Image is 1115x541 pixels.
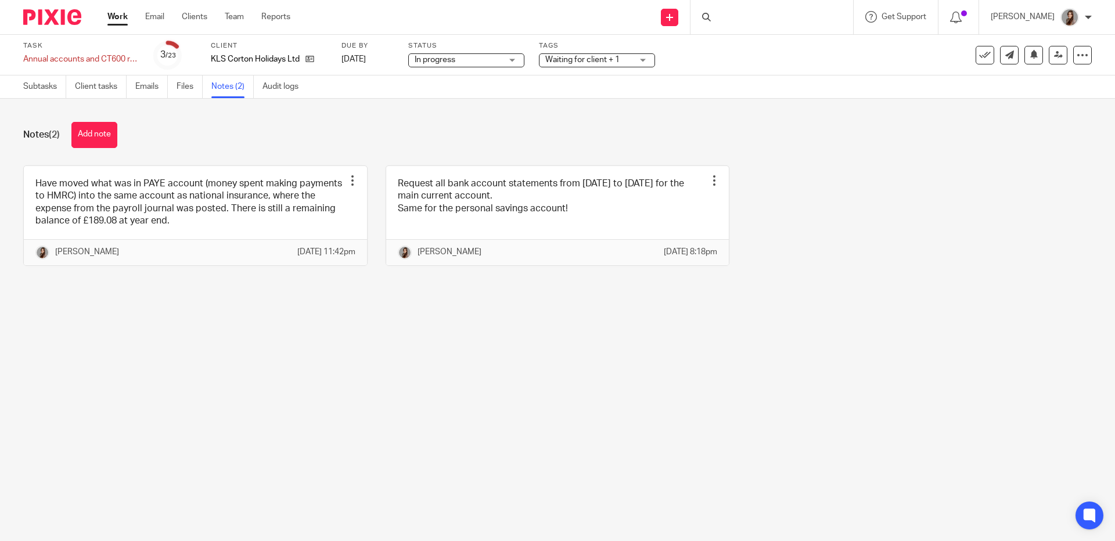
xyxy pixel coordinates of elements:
[225,11,244,23] a: Team
[177,75,203,98] a: Files
[211,53,300,65] p: KLS Corton Holidays Ltd
[23,75,66,98] a: Subtasks
[71,122,117,148] button: Add note
[55,246,119,258] p: [PERSON_NAME]
[539,41,655,51] label: Tags
[107,11,128,23] a: Work
[262,75,307,98] a: Audit logs
[1060,8,1079,27] img: 22.png
[211,75,254,98] a: Notes (2)
[297,246,355,258] p: [DATE] 11:42pm
[664,246,717,258] p: [DATE] 8:18pm
[398,246,412,259] img: 22.png
[75,75,127,98] a: Client tasks
[49,130,60,139] span: (2)
[545,56,620,64] span: Waiting for client + 1
[160,48,176,62] div: 3
[145,11,164,23] a: Email
[261,11,290,23] a: Reports
[135,75,168,98] a: Emails
[23,53,139,65] div: Annual accounts and CT600 return
[211,41,327,51] label: Client
[23,41,139,51] label: Task
[23,129,60,141] h1: Notes
[341,55,366,63] span: [DATE]
[882,13,926,21] span: Get Support
[415,56,455,64] span: In progress
[35,246,49,259] img: 22.png
[166,52,176,59] small: /23
[341,41,394,51] label: Due by
[991,11,1055,23] p: [PERSON_NAME]
[23,9,81,25] img: Pixie
[418,246,481,258] p: [PERSON_NAME]
[408,41,524,51] label: Status
[182,11,207,23] a: Clients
